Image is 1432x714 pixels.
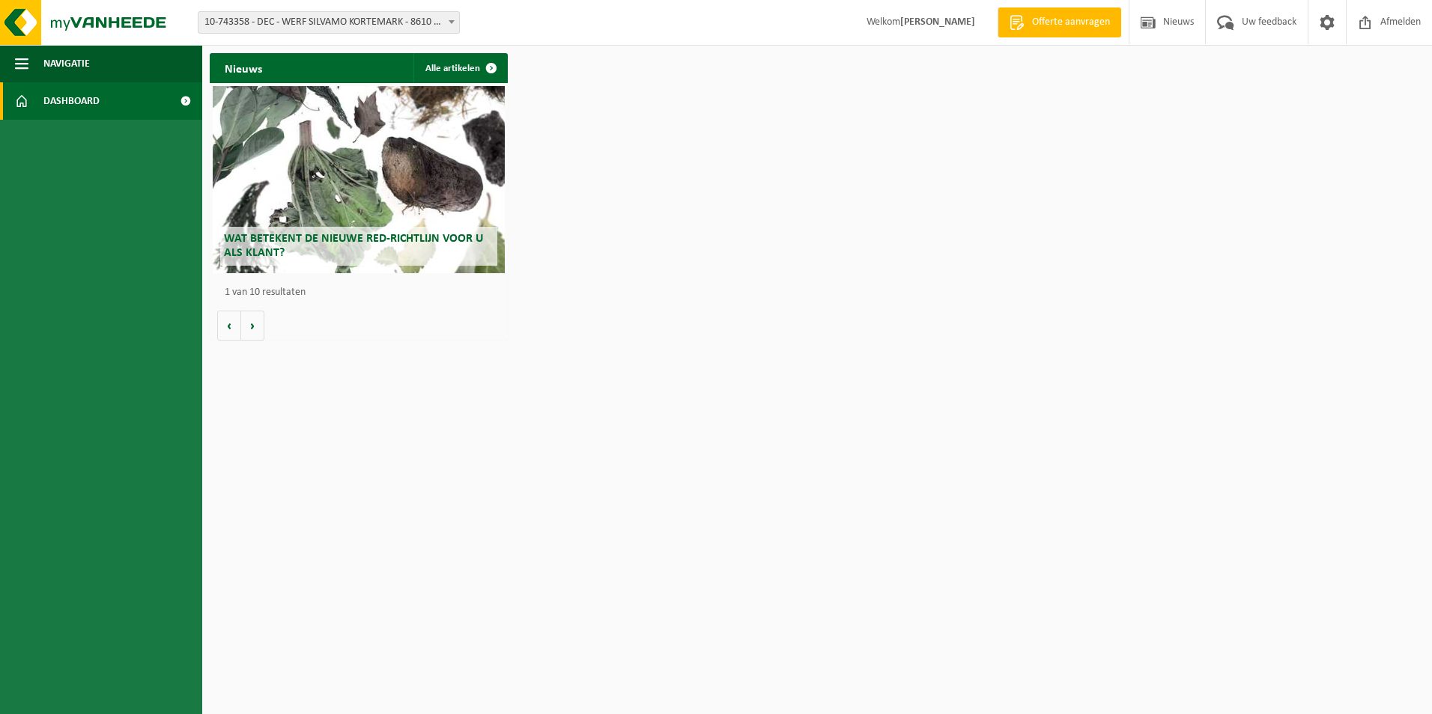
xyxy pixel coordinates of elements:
[198,12,459,33] span: 10-743358 - DEC - WERF SILVAMO KORTEMARK - 8610 KORTEMARK, STAATSBAAN 67
[213,86,505,273] a: Wat betekent de nieuwe RED-richtlijn voor u als klant?
[210,53,277,82] h2: Nieuws
[225,287,500,298] p: 1 van 10 resultaten
[198,11,460,34] span: 10-743358 - DEC - WERF SILVAMO KORTEMARK - 8610 KORTEMARK, STAATSBAAN 67
[43,82,100,120] span: Dashboard
[1028,15,1114,30] span: Offerte aanvragen
[241,311,264,341] button: Volgende
[998,7,1121,37] a: Offerte aanvragen
[43,45,90,82] span: Navigatie
[217,311,241,341] button: Vorige
[224,233,483,259] span: Wat betekent de nieuwe RED-richtlijn voor u als klant?
[413,53,506,83] a: Alle artikelen
[900,16,975,28] strong: [PERSON_NAME]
